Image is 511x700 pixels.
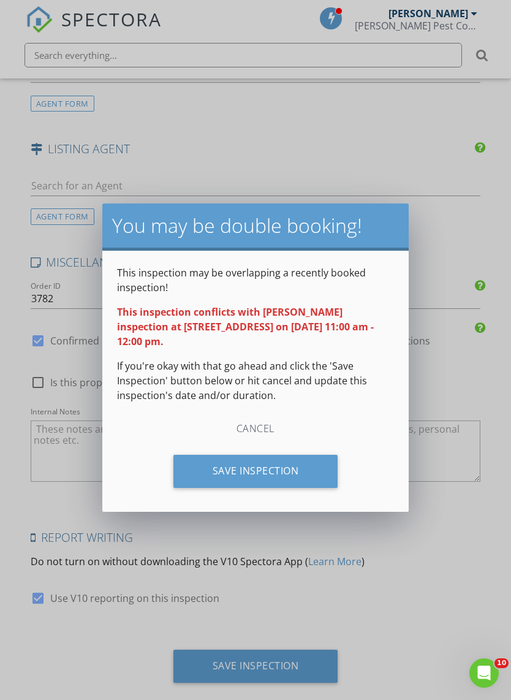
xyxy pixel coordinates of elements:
p: If you're okay with that go ahead and click the 'Save Inspection' button below or hit cancel and ... [117,359,394,403]
strong: This inspection conflicts with [PERSON_NAME] inspection at [STREET_ADDRESS] on [DATE] 11:00 am - ... [117,305,374,348]
span: 10 [494,658,509,668]
div: Cancel [197,413,314,446]
p: This inspection may be overlapping a recently booked inspection! [117,265,394,295]
h2: You may be double booking! [112,213,399,238]
iframe: Intercom live chat [469,658,499,688]
div: Save Inspection [173,455,338,488]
